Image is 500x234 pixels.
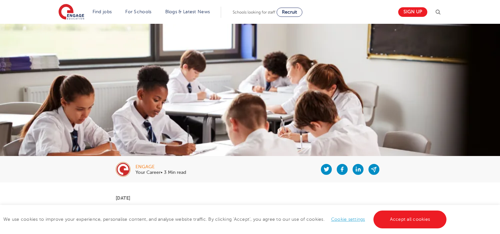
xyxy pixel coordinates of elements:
[116,196,384,200] p: [DATE]
[135,165,186,169] div: engage
[135,170,186,175] p: Your Career• 3 Min read
[398,7,427,17] a: Sign up
[58,4,84,20] img: Engage Education
[3,217,448,222] span: We use cookies to improve your experience, personalise content, and analyse website traffic. By c...
[233,10,275,15] span: Schools looking for staff
[331,217,365,222] a: Cookie settings
[165,9,210,14] a: Blogs & Latest News
[93,9,112,14] a: Find jobs
[282,10,297,15] span: Recruit
[125,9,151,14] a: For Schools
[373,211,447,228] a: Accept all cookies
[277,8,302,17] a: Recruit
